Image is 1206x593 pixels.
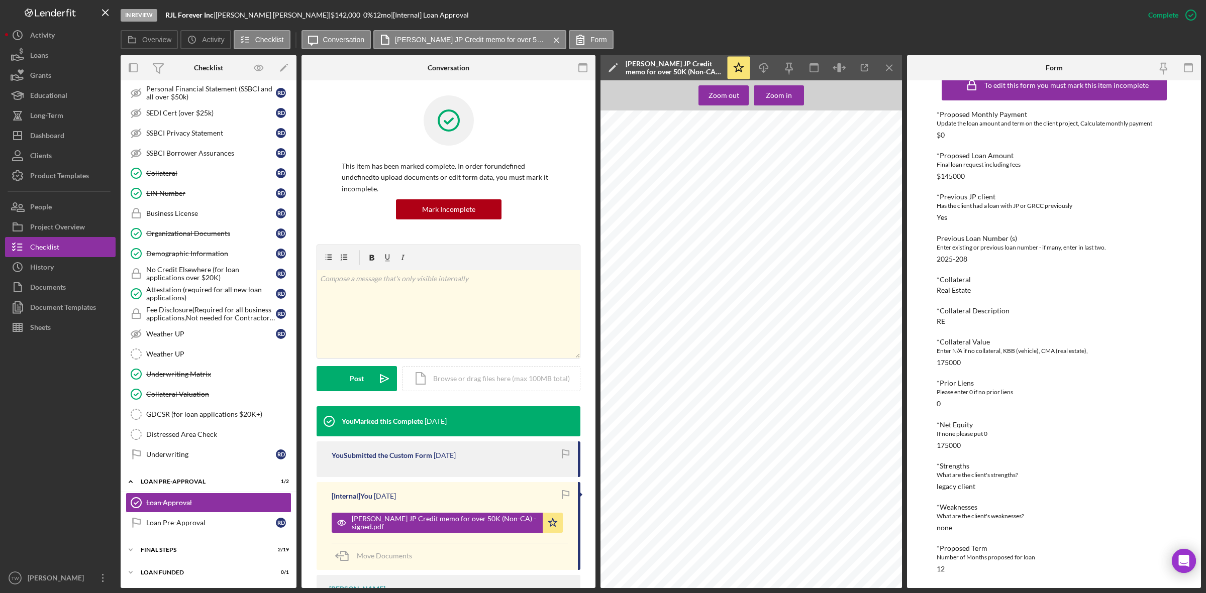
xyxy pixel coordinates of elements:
span: RJL Forever Inc [682,187,722,192]
button: Move Documents [332,543,422,568]
div: [PERSON_NAME] [PERSON_NAME] | [216,11,331,19]
div: If none please put 0 [937,429,1172,439]
div: R D [276,249,286,259]
div: Please enter 0 if no prior liens [937,387,1172,397]
button: Activity [180,30,231,49]
div: Enter existing or previous loan number - if many, enter in last two. [937,243,1172,253]
span: Closing Costs (estimate) [757,315,801,320]
div: Has the client had a loan with JP or GRCC previously [937,201,1172,211]
div: What are the client's strengths? [937,470,1172,480]
div: You Marked this Complete [342,417,423,425]
span: PURPOSE [744,353,765,358]
span: Ave [757,303,765,309]
span: Business Name [637,129,671,135]
button: People [5,197,116,217]
span: 63031 [859,206,871,210]
div: SSBCI Borrower Assurances [146,149,276,157]
button: Document Templates [5,297,116,317]
div: Enter N/A if no collateral, KBB (vehicle), CMA (real estate), [937,346,1172,356]
span: Black [659,219,670,223]
span: No [796,219,802,223]
button: Dashboard [5,126,116,146]
button: Checklist [234,30,290,49]
span: Yes [778,219,785,223]
a: Fee Disclosure(Required for all business applications,Not needed for Contractor loans)RD [126,304,291,324]
div: Weather UP [146,350,291,358]
div: R D [276,518,286,528]
span: Contractor [721,232,741,237]
div: LOAN PRE-APPROVAL [141,479,264,485]
button: Overview [121,30,178,49]
a: Organizational DocumentsRD [126,223,291,244]
span: 0 [653,396,656,401]
span: CREATED [680,248,702,253]
button: Form [569,30,614,49]
label: Checklist [255,36,284,44]
label: Form [590,36,607,44]
a: Business LicenseRD [126,203,291,223]
span: JOBS [755,243,767,248]
div: Long-Term [30,105,63,128]
span: LOAN [697,230,711,234]
div: Business License [146,209,276,217]
a: Distressed Area Check [126,424,291,444]
div: Grants [30,65,51,88]
div: *Collateral Description [937,307,1172,315]
div: Complete [1148,5,1178,25]
a: Loan Pre-ApprovalRD [126,513,291,533]
span: Business [793,227,810,232]
div: Collateral Valuation [146,390,291,398]
a: Long-Term [5,105,116,126]
span: SOURCES OF FUNDS [622,288,667,292]
span: No [728,219,734,223]
span: [STREET_ADDRESS][PERSON_NAME] [652,206,734,210]
div: [Internal] You [332,492,372,500]
button: Documents [5,277,116,297]
div: Fee Disclosure(Required for all business applications,Not needed for Contractor loans) [146,306,276,322]
div: No Credit Elsewhere (for loan applications over $20K) [146,266,276,282]
span: Projected GLOBAL [620,230,659,234]
a: SSBCI Borrower AssurancesRD [126,143,291,163]
span: OWNED [683,222,700,226]
div: Product Templates [30,166,89,188]
label: Overview [142,36,171,44]
button: Mark Incomplete [396,199,501,219]
span: TYPE [619,200,631,205]
span: ETHNICITY [620,222,645,226]
div: 1 / 2 [271,479,289,485]
div: legacy client [937,483,975,491]
button: Loans [5,45,116,65]
div: Organizational Documents [146,229,276,238]
a: SSBCI Privacy StatementRD [126,123,291,143]
div: Sheets [30,317,51,340]
span: COUNTY [733,208,753,213]
div: Dashboard [30,126,64,148]
span: $140,000.00 [655,366,677,371]
div: R D [276,188,286,198]
div: SSBCI Privacy Statement [146,129,276,137]
div: History [30,257,54,280]
a: Weather UPRD [126,324,291,344]
div: [PERSON_NAME] [25,568,90,590]
div: Yes [937,213,947,221]
span: % [723,255,727,260]
a: SEDI Cert (over $25k)RD [126,103,291,123]
span: Closing Fee [667,396,689,401]
time: 2025-09-04 15:46 [425,417,447,425]
div: Loans [30,45,48,68]
span: Page 1 [857,129,872,135]
button: Zoom in [754,85,804,105]
span: , 63138 [712,424,728,430]
a: Project Overview [5,217,116,237]
div: 0 % [363,11,373,19]
span: Renovations [757,310,779,314]
div: *Proposed Monthly Payment [937,110,1172,118]
span: [STREET_ADDRESS] [673,424,721,430]
div: Collateral [146,169,276,177]
span: 2020 [819,232,828,237]
span: CO- [750,185,758,189]
span: VETERAN [816,219,838,223]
